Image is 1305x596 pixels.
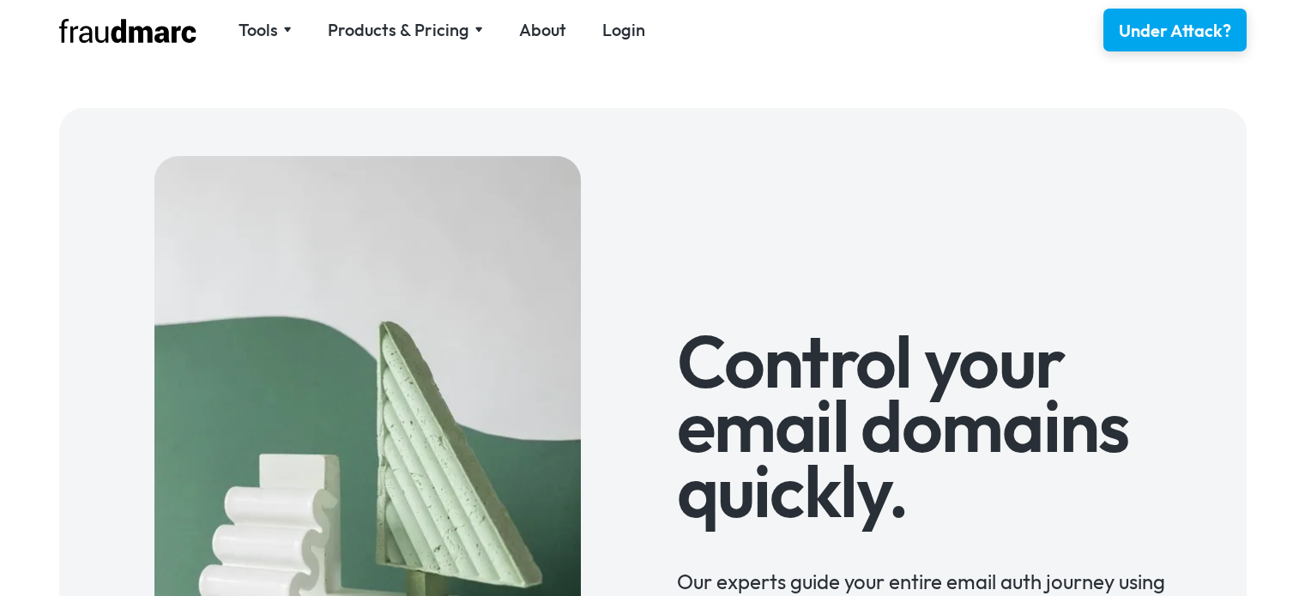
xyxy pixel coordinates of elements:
[239,18,278,42] div: Tools
[677,329,1199,524] h1: Control your email domains quickly.
[1103,9,1247,51] a: Under Attack?
[1119,19,1231,43] div: Under Attack?
[239,18,292,42] div: Tools
[602,18,645,42] a: Login
[328,18,469,42] div: Products & Pricing
[519,18,566,42] a: About
[328,18,483,42] div: Products & Pricing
